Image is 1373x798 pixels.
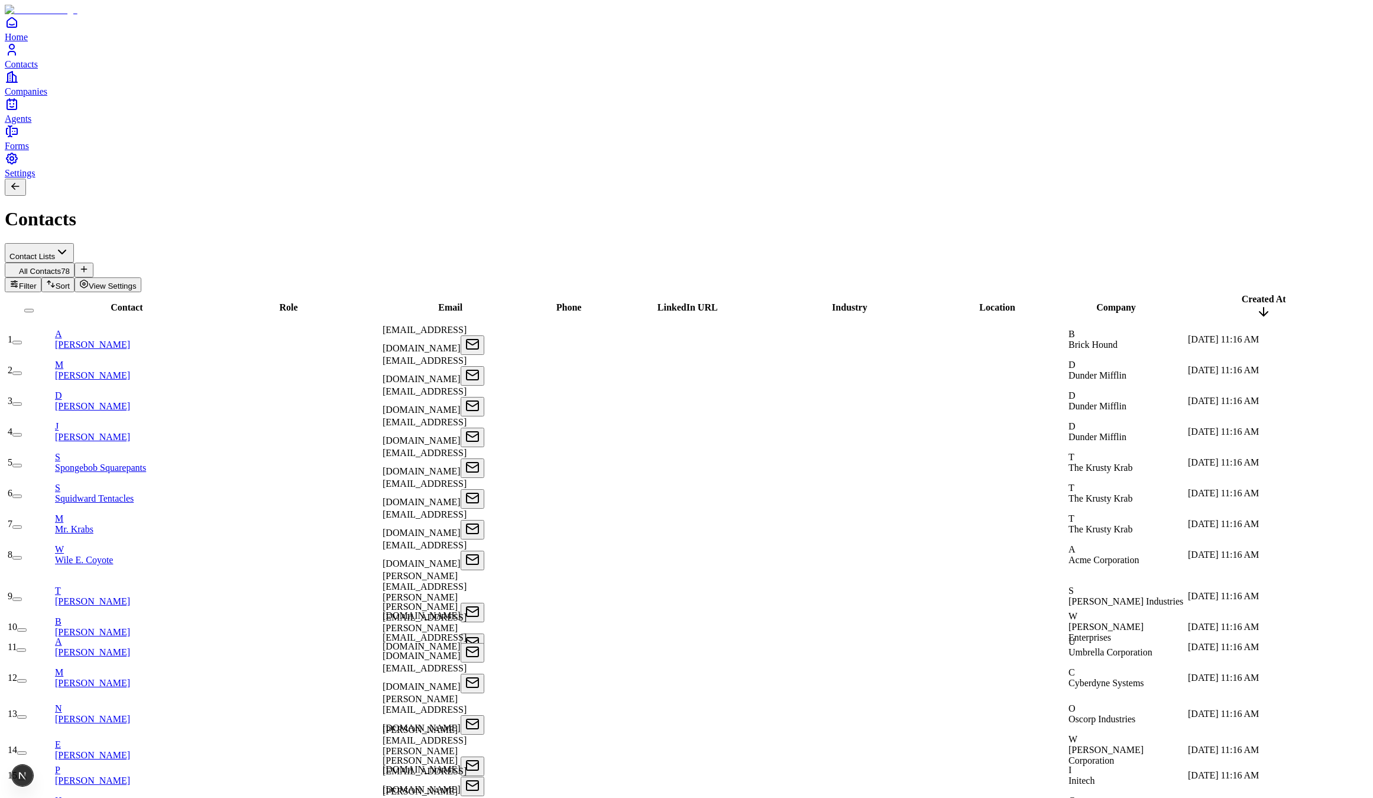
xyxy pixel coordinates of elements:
div: T [1068,513,1186,524]
div: M [55,667,202,678]
span: Sort [56,282,70,290]
a: M[PERSON_NAME] [55,360,202,380]
div: W[PERSON_NAME] Corporation [1068,734,1186,766]
a: SSpongebob Squarepants [55,452,202,473]
div: P [55,765,202,776]
span: All Contacts [19,267,61,276]
div: N [55,703,202,714]
span: [DATE] 11:16 AM [1188,550,1259,560]
h1: Contacts [5,208,1368,230]
a: A[PERSON_NAME] [55,637,202,657]
div: TThe Krusty Krab [1068,513,1186,535]
div: DDunder Mifflin [1068,421,1186,442]
div: S [1068,586,1186,596]
a: Agents [5,97,1368,124]
div: W [55,544,202,555]
span: Contact [111,302,143,312]
span: Initech [1068,776,1094,786]
div: DDunder Mifflin [1068,360,1186,381]
span: Brick Hound [1068,340,1118,350]
button: Open [461,366,484,386]
div: E [55,739,202,750]
div: A [55,637,202,647]
img: Item Brain Logo [5,5,77,15]
a: E[PERSON_NAME] [55,739,202,760]
button: Open [461,458,484,478]
button: Open [461,520,484,539]
div: TThe Krusty Krab [1068,452,1186,473]
span: 78 [61,267,70,276]
span: Home [5,32,28,42]
span: Cyberdyne Systems [1068,678,1144,688]
span: [DATE] 11:16 AM [1188,427,1259,437]
div: A [1068,544,1186,555]
span: [PERSON_NAME][EMAIL_ADDRESS][PERSON_NAME][DOMAIN_NAME] [383,725,467,774]
div: TThe Krusty Krab [1068,483,1186,504]
span: Location [979,302,1015,312]
span: Settings [5,168,35,178]
a: B[PERSON_NAME] [55,616,202,637]
div: T [1068,452,1186,463]
div: D [1068,390,1186,401]
span: 1 [8,334,12,344]
a: Settings [5,151,1368,178]
div: D [1068,421,1186,432]
span: [EMAIL_ADDRESS][DOMAIN_NAME] [383,663,467,692]
span: [EMAIL_ADDRESS][DOMAIN_NAME] [383,417,467,445]
span: [DATE] 11:16 AM [1188,591,1259,601]
span: [PERSON_NAME] Industries [1068,596,1183,606]
button: Open [461,643,484,663]
span: 12 [8,673,17,683]
div: W [1068,611,1186,622]
div: BBrick Hound [1068,329,1186,350]
button: Open [461,335,484,355]
span: 13 [8,709,17,719]
div: CCyberdyne Systems [1068,667,1186,689]
span: View Settings [89,282,137,290]
a: M[PERSON_NAME] [55,667,202,688]
a: Contacts [5,43,1368,69]
a: J[PERSON_NAME] [55,421,202,442]
span: 10 [8,622,17,632]
span: 3 [8,396,12,406]
span: Contacts [5,59,38,69]
span: [DATE] 11:16 AM [1188,745,1259,755]
div: OOscorp Industries [1068,703,1186,725]
button: Open [461,674,484,693]
span: The Krusty Krab [1068,463,1132,473]
span: [DATE] 11:16 AM [1188,770,1259,780]
span: 2 [8,365,12,375]
span: [DATE] 11:16 AM [1188,709,1259,719]
span: [DATE] 11:16 AM [1188,365,1259,375]
div: S[PERSON_NAME] Industries [1068,586,1186,607]
span: [DATE] 11:16 AM [1188,334,1259,344]
span: Acme Corporation [1068,555,1139,565]
span: [PERSON_NAME][EMAIL_ADDRESS][DOMAIN_NAME] [383,694,467,733]
span: Companies [5,86,47,96]
span: Agents [5,114,31,124]
div: B [1068,329,1186,340]
span: [EMAIL_ADDRESS][DOMAIN_NAME] [383,356,467,384]
button: Sort [41,277,75,292]
div: UUmbrella Corporation [1068,637,1186,658]
span: Umbrella Corporation [1068,647,1152,657]
button: All Contacts78 [5,263,75,277]
span: [PERSON_NAME] Enterprises [1068,622,1144,642]
div: B [55,616,202,627]
a: P[PERSON_NAME] [55,765,202,786]
div: J [55,421,202,432]
div: IInitech [1068,765,1186,786]
span: [EMAIL_ADDRESS][DOMAIN_NAME] [383,386,467,415]
span: [DATE] 11:16 AM [1188,396,1259,406]
span: The Krusty Krab [1068,493,1132,503]
button: View Settings [75,277,141,292]
span: Phone [556,302,582,312]
a: MMr. Krabs [55,513,202,534]
div: C [1068,667,1186,678]
div: S [55,452,202,463]
button: Open [461,428,484,447]
div: S [55,483,202,493]
div: T [55,586,202,596]
span: [DATE] 11:16 AM [1188,519,1259,529]
span: Company [1096,302,1136,312]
